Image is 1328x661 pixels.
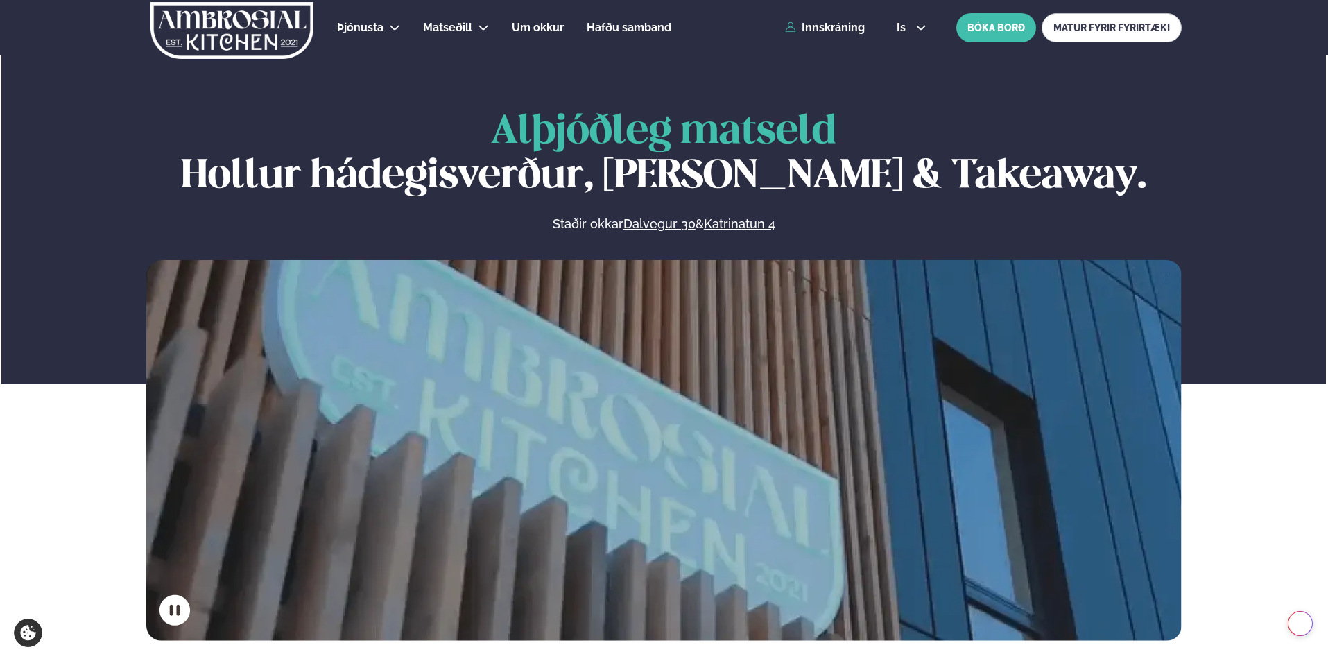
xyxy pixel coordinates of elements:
[897,22,910,33] span: is
[512,19,564,36] a: Um okkur
[623,216,696,232] a: Dalvegur 30
[587,21,671,34] span: Hafðu samband
[785,22,865,34] a: Innskráning
[423,21,472,34] span: Matseðill
[587,19,671,36] a: Hafðu samband
[337,21,383,34] span: Þjónusta
[423,19,472,36] a: Matseðill
[402,216,926,232] p: Staðir okkar &
[704,216,775,232] a: Katrinatun 4
[149,2,315,59] img: logo
[14,619,42,647] a: Cookie settings
[146,110,1182,199] h1: Hollur hádegisverður, [PERSON_NAME] & Takeaway.
[1042,13,1182,42] a: MATUR FYRIR FYRIRTÆKI
[886,22,938,33] button: is
[956,13,1036,42] button: BÓKA BORÐ
[512,21,564,34] span: Um okkur
[337,19,383,36] a: Þjónusta
[491,113,836,151] span: Alþjóðleg matseld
